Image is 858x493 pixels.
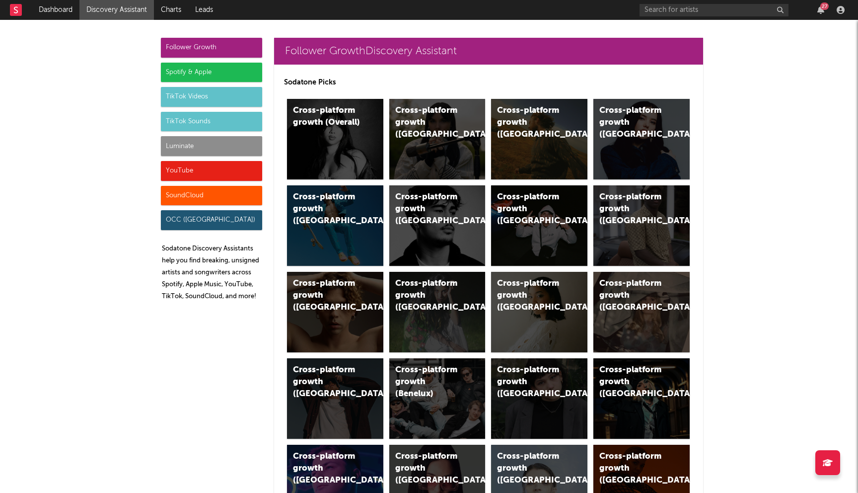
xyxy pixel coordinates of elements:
div: Cross-platform growth ([GEOGRAPHIC_DATA]) [293,364,360,400]
div: Cross-platform growth ([GEOGRAPHIC_DATA]) [497,278,565,314]
div: Cross-platform growth ([GEOGRAPHIC_DATA]) [599,105,667,141]
p: Sodatone Discovery Assistants help you find breaking, unsigned artists and songwriters across Spo... [162,243,262,303]
a: Cross-platform growth ([GEOGRAPHIC_DATA]) [593,272,690,352]
div: Cross-platform growth ([GEOGRAPHIC_DATA]) [293,191,360,227]
p: Sodatone Picks [284,77,693,88]
div: Cross-platform growth (Benelux) [395,364,463,400]
a: Cross-platform growth (Overall) [287,99,383,179]
a: Cross-platform growth ([GEOGRAPHIC_DATA]) [593,185,690,266]
a: Cross-platform growth ([GEOGRAPHIC_DATA]) [491,358,587,439]
a: Cross-platform growth ([GEOGRAPHIC_DATA]) [389,185,486,266]
a: Cross-platform growth ([GEOGRAPHIC_DATA]) [389,99,486,179]
div: YouTube [161,161,262,181]
a: Cross-platform growth ([GEOGRAPHIC_DATA]) [287,272,383,352]
a: Cross-platform growth ([GEOGRAPHIC_DATA]/GSA) [491,185,587,266]
a: Cross-platform growth ([GEOGRAPHIC_DATA]) [287,358,383,439]
div: Cross-platform growth ([GEOGRAPHIC_DATA]) [395,451,463,487]
div: Cross-platform growth ([GEOGRAPHIC_DATA]) [599,278,667,314]
a: Cross-platform growth ([GEOGRAPHIC_DATA]) [491,272,587,352]
div: Cross-platform growth ([GEOGRAPHIC_DATA]) [497,451,565,487]
a: Follower GrowthDiscovery Assistant [274,38,703,65]
a: Cross-platform growth ([GEOGRAPHIC_DATA]) [389,272,486,352]
div: Cross-platform growth ([GEOGRAPHIC_DATA]) [497,364,565,400]
div: Cross-platform growth ([GEOGRAPHIC_DATA]) [599,191,667,227]
div: Cross-platform growth ([GEOGRAPHIC_DATA]) [395,278,463,314]
a: Cross-platform growth (Benelux) [389,358,486,439]
a: Cross-platform growth ([GEOGRAPHIC_DATA]) [593,99,690,179]
div: Cross-platform growth ([GEOGRAPHIC_DATA]) [599,364,667,400]
a: Cross-platform growth ([GEOGRAPHIC_DATA]) [593,358,690,439]
div: 27 [820,2,829,10]
div: Cross-platform growth ([GEOGRAPHIC_DATA]) [293,278,360,314]
div: SoundCloud [161,186,262,206]
div: TikTok Videos [161,87,262,107]
div: Spotify & Apple [161,63,262,82]
a: Cross-platform growth ([GEOGRAPHIC_DATA]) [491,99,587,179]
div: Cross-platform growth ([GEOGRAPHIC_DATA]) [497,105,565,141]
div: TikTok Sounds [161,112,262,132]
div: Follower Growth [161,38,262,58]
a: Cross-platform growth ([GEOGRAPHIC_DATA]) [287,185,383,266]
div: Cross-platform growth ([GEOGRAPHIC_DATA]) [395,191,463,227]
div: Cross-platform growth ([GEOGRAPHIC_DATA]) [293,451,360,487]
button: 27 [817,6,824,14]
div: Cross-platform growth (Overall) [293,105,360,129]
div: Cross-platform growth ([GEOGRAPHIC_DATA]/GSA) [497,191,565,227]
div: Luminate [161,136,262,156]
div: Cross-platform growth ([GEOGRAPHIC_DATA]) [599,451,667,487]
div: OCC ([GEOGRAPHIC_DATA]) [161,210,262,230]
input: Search for artists [640,4,788,16]
div: Cross-platform growth ([GEOGRAPHIC_DATA]) [395,105,463,141]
